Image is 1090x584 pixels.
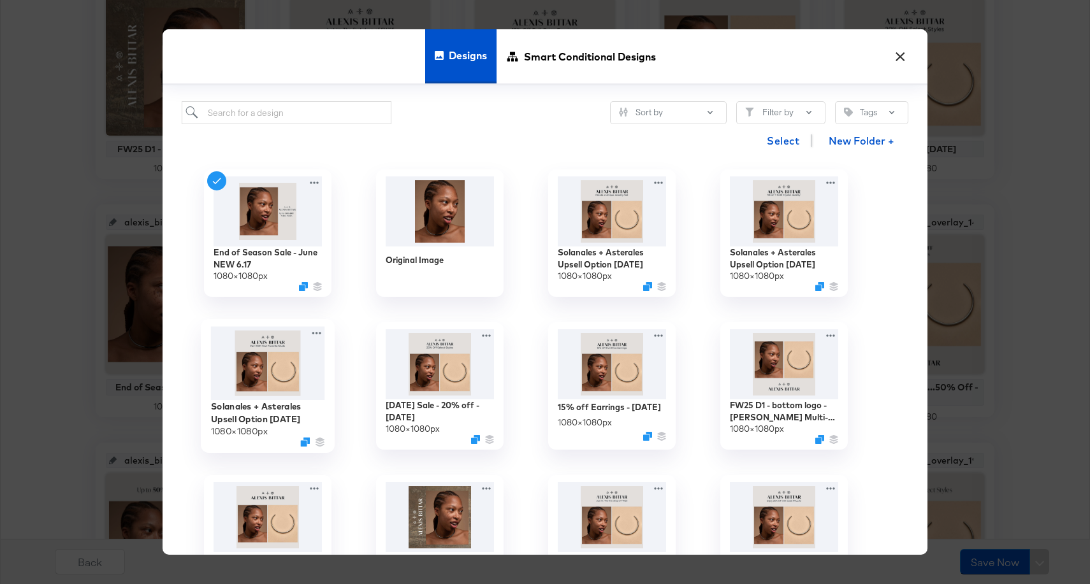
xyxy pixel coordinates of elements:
[730,423,784,435] div: 1080 × 1080 px
[720,322,848,450] div: FW25 D1 - bottom logo - [PERSON_NAME] Multi-Image + Logo1080×1080pxDuplicate
[386,399,494,423] div: [DATE] Sale - 20% off - [DATE]
[386,176,494,246] img: 5026_AB072122_Day3_650.jpg
[730,270,784,282] div: 1080 × 1080 px
[201,319,335,453] div: Solanales + Asterales Upsell Option [DATE]1080×1080pxDuplicate
[745,108,754,117] svg: Filter
[736,101,825,124] button: FilterFilter by
[558,329,666,399] img: zgyhxWZ80GYhgDpt0izVGQ.jpg
[558,417,612,429] div: 1080 × 1080 px
[211,400,325,425] div: Solanales + Asterales Upsell Option [DATE]
[386,254,444,266] div: Original Image
[471,435,480,444] svg: Duplicate
[730,176,838,246] img: jf_rC84PTvODpjdR-eol-Q.jpg
[214,176,322,246] img: _cP5xotOwFN37CntLcAqYw.jpg
[299,282,308,291] svg: Duplicate
[376,169,504,297] div: Original Image
[619,108,628,117] svg: Sliders
[214,482,322,552] img: eVzfH3KR8d_4jms8mI4U1g.jpg
[376,322,504,450] div: [DATE] Sale - 20% off - [DATE]1080×1080pxDuplicate
[610,101,727,124] button: SlidersSort by
[835,101,908,124] button: TagTags
[300,438,310,447] svg: Duplicate
[558,246,666,270] div: Solanales + Asterales Upsell Option [DATE]
[386,329,494,399] img: vay5KMgB70rvEtLmmAA5-Q.jpg
[558,552,666,576] div: FW25 D1 - 2 image - [DATE]
[730,552,838,576] div: NEW multi-image - FW25 D1 30% VIP - [DATE]
[214,270,268,282] div: 1080 × 1080 px
[204,169,331,297] div: End of Season Sale - June NEW 6.171080×1080pxDuplicate
[889,42,912,65] button: ×
[386,482,494,552] img: u5sYBPQmm-GOoPWAk4F7lA.jpg
[815,435,824,444] svg: Duplicate
[548,322,676,450] div: 15% off Earrings - [DATE]1080×1080pxDuplicate
[730,482,838,552] img: 0cum0_AcN1cu65fkMavp0Q.jpg
[386,554,494,566] div: FW25 D1 - 1 Image - [DATE]
[211,327,325,401] img: nvUa-ZwdorFPOFwSJw3_lw.jpg
[730,329,838,399] img: kjwNb_atSNhBpPO8LzeQwA.jpg
[720,169,848,297] div: Solanales + Asterales Upsell Option [DATE]1080×1080pxDuplicate
[211,425,268,437] div: 1080 × 1080 px
[730,399,838,423] div: FW25 D1 - bottom logo - [PERSON_NAME] Multi-Image + Logo
[449,27,487,83] span: Designs
[844,108,853,117] svg: Tag
[815,282,824,291] svg: Duplicate
[558,176,666,246] img: R7mhbQf9asmkLAFk7pBVWQ.jpg
[558,401,661,413] div: 15% off Earrings - [DATE]
[524,28,656,84] span: Smart Conditional Designs
[767,132,799,150] span: Select
[643,432,652,441] svg: Duplicate
[558,482,666,552] img: Tab4kkMZjCYpXT3SUpxBbg.jpg
[730,246,838,270] div: Solanales + Asterales Upsell Option [DATE]
[548,169,676,297] div: Solanales + Asterales Upsell Option [DATE]1080×1080pxDuplicate
[818,129,905,153] button: New Folder +
[386,423,440,435] div: 1080 × 1080 px
[558,270,612,282] div: 1080 × 1080 px
[182,101,391,125] input: Search for a design
[214,246,322,270] div: End of Season Sale - June NEW 6.17
[762,128,804,153] button: Select
[214,552,322,576] div: without text - NEW multi-image - FW25 D1 20% Acquisition - [DATE]
[643,282,652,291] svg: Duplicate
